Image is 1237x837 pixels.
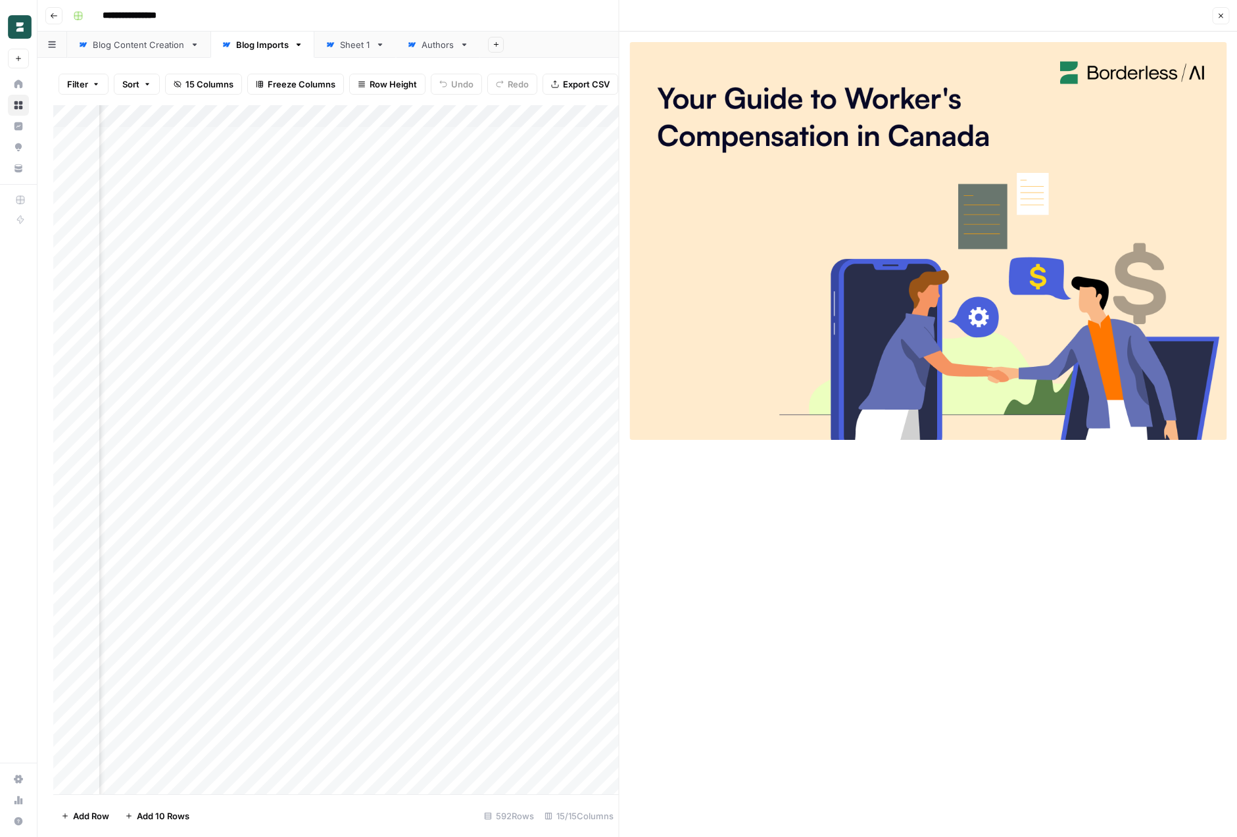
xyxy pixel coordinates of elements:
div: Blog Content Creation [93,38,185,51]
button: Filter [59,74,109,95]
img: Row/Cell [630,42,1227,440]
span: Filter [67,78,88,91]
a: Blog Imports [210,32,314,58]
span: Freeze Columns [268,78,335,91]
a: Home [8,74,29,95]
a: Usage [8,790,29,811]
span: Redo [508,78,529,91]
button: Add Row [53,805,117,826]
button: Help + Support [8,811,29,832]
a: Opportunities [8,137,29,158]
a: Sheet 1 [314,32,396,58]
div: Sheet 1 [340,38,370,51]
button: Freeze Columns [247,74,344,95]
a: Settings [8,769,29,790]
a: Insights [8,116,29,137]
a: Your Data [8,158,29,179]
button: Workspace: Borderless [8,11,29,43]
button: 15 Columns [165,74,242,95]
button: Sort [114,74,160,95]
button: Row Height [349,74,425,95]
span: Export CSV [563,78,610,91]
a: Blog Content Creation [67,32,210,58]
button: Undo [431,74,482,95]
button: Add 10 Rows [117,805,197,826]
span: Add 10 Rows [137,809,189,823]
div: 592 Rows [479,805,539,826]
div: 15/15 Columns [539,805,619,826]
a: Browse [8,95,29,116]
span: 15 Columns [185,78,233,91]
span: Sort [122,78,139,91]
span: Add Row [73,809,109,823]
a: Authors [396,32,480,58]
div: Authors [422,38,454,51]
div: Blog Imports [236,38,289,51]
span: Undo [451,78,473,91]
button: Redo [487,74,537,95]
button: Export CSV [543,74,618,95]
span: Row Height [370,78,417,91]
img: Borderless Logo [8,15,32,39]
